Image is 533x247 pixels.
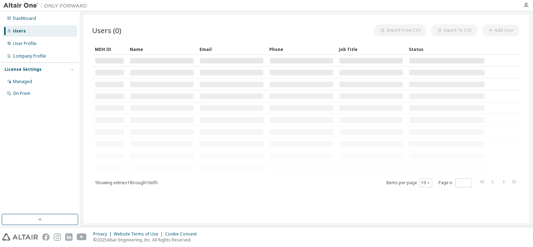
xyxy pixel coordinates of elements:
span: Showing entries 1 through 10 of 0 [95,180,157,186]
div: Company Profile [13,53,46,59]
span: Items per page [386,178,432,187]
div: Managed [13,79,32,84]
div: Website Terms of Use [114,231,165,237]
div: License Settings [5,67,42,72]
div: Privacy [93,231,114,237]
img: altair_logo.svg [2,233,38,241]
span: Users (0) [92,25,121,35]
div: Email [200,44,264,55]
div: Status [409,44,485,55]
img: Altair One [3,2,91,9]
button: 10 [421,180,430,186]
button: Import From CSV [374,24,427,36]
img: instagram.svg [54,233,61,241]
div: User Profile [13,41,37,46]
div: Users [13,28,26,34]
div: Cookie Consent [165,231,201,237]
img: facebook.svg [42,233,50,241]
div: Phone [269,44,333,55]
img: youtube.svg [77,233,87,241]
img: linkedin.svg [65,233,73,241]
div: MDH ID [95,44,124,55]
div: Job Title [339,44,403,55]
span: Page n. [438,178,472,187]
button: Export To CSV [431,24,478,36]
div: Dashboard [13,16,36,21]
div: Name [130,44,194,55]
button: Add User [482,24,520,36]
div: On Prem [13,91,30,96]
p: © 2025 Altair Engineering, Inc. All Rights Reserved. [93,237,201,243]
